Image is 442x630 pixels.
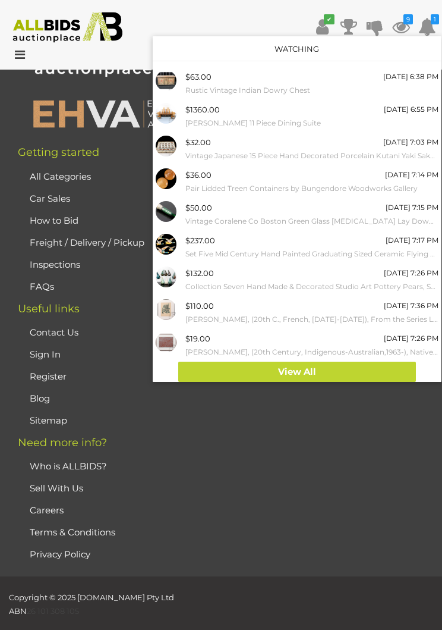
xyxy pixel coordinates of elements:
small: Rustic Vintage Indian Dowry Chest [185,84,438,97]
img: 54185-6a.jpg [156,136,176,156]
div: [DATE] 6:38 PM [383,70,438,83]
a: $1360.00 [DATE] 6:55 PM [PERSON_NAME] 11 Piece Dining Suite [153,100,441,133]
img: 54279-12a.jpg [156,234,176,255]
img: 54282-2a.jpg [156,332,176,353]
a: ✔ [314,16,331,37]
a: $132.00 [DATE] 7:26 PM Collection Seven Hand Made & Decorated Studio Art Pottery Pears, Some with... [153,264,441,296]
img: 54546-3a.jpg [156,70,176,91]
span: $32.00 [185,137,211,147]
a: $237.00 [DATE] 7:17 PM Set Five Mid Century Hand Painted Graduating Sized Ceramic Flying Wall Ducks [153,231,441,264]
a: Watching [274,44,319,54]
span: $237.00 [185,236,215,245]
a: $36.00 [DATE] 7:14 PM Pair Lidded Treen Containers by Bungendore Woodworks Gallery [153,165,441,198]
a: View All [178,362,416,383]
span: $63.00 [185,72,211,82]
span: $110.00 [185,301,214,311]
div: [DATE] 6:55 PM [384,103,438,116]
span: $1360.00 [185,105,220,114]
div: [DATE] 7:15 PM [386,201,438,214]
span: $19.00 [185,334,210,343]
div: [DATE] 7:17 PM [386,234,438,247]
span: $132.00 [185,268,214,278]
div: [DATE] 7:36 PM [384,299,438,312]
small: Vintage Coralene Co Boston Green Glass [MEDICAL_DATA] Lay Down Bottle with Lid [185,215,438,228]
div: [DATE] 7:26 PM [384,332,438,345]
i: 1 [431,14,439,24]
small: [PERSON_NAME], (20th C., French, [DATE]-[DATE]), From the Series Les Conquerants (1949), Etching ... [185,313,438,326]
div: [DATE] 7:03 PM [383,136,438,149]
img: 52661-39a.jpg [156,267,176,287]
span: $36.00 [185,170,211,180]
div: [DATE] 7:14 PM [385,168,438,181]
span: $50.00 [185,203,212,212]
small: Collection Seven Hand Made & Decorated Studio Art Pottery Pears, Some with [PERSON_NAME] [185,280,438,293]
img: 54279-17a.jpg [156,201,176,222]
small: [PERSON_NAME] 11 Piece Dining Suite [185,117,438,130]
a: $50.00 [DATE] 7:15 PM Vintage Coralene Co Boston Green Glass [MEDICAL_DATA] Lay Down Bottle with Lid [153,198,441,231]
i: 9 [403,14,413,24]
a: $32.00 [DATE] 7:03 PM Vintage Japanese 15 Piece Hand Decorated Porcelain Kutani Yaki Sake Set in ... [153,133,441,165]
div: [DATE] 7:26 PM [384,267,438,280]
small: Set Five Mid Century Hand Painted Graduating Sized Ceramic Flying Wall Ducks [185,247,438,261]
img: 54368-1l.jpg [156,103,176,124]
small: Vintage Japanese 15 Piece Hand Decorated Porcelain Kutani Yaki Sake Set in Original Case [185,149,438,162]
img: 53913-175a.jpg [156,168,176,189]
small: [PERSON_NAME], (20th Century, Indigenous-Australian,1963-), Native Web, Limited Edition [PERSON_N... [185,346,438,359]
img: 51143-157a.jpg [156,299,176,320]
small: Pair Lidded Treen Containers by Bungendore Woodworks Gallery [185,182,438,195]
a: $19.00 [DATE] 7:26 PM [PERSON_NAME], (20th Century, Indigenous-Australian,1963-), Native Web, Lim... [153,329,441,362]
i: ✔ [324,14,334,24]
a: 9 [392,16,410,37]
a: 1 [418,16,436,37]
img: Allbids.com.au [7,12,128,43]
a: $110.00 [DATE] 7:36 PM [PERSON_NAME], (20th C., French, [DATE]-[DATE]), From the Series Les Conqu... [153,296,441,329]
a: $63.00 [DATE] 6:38 PM Rustic Vintage Indian Dowry Chest [153,67,441,100]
